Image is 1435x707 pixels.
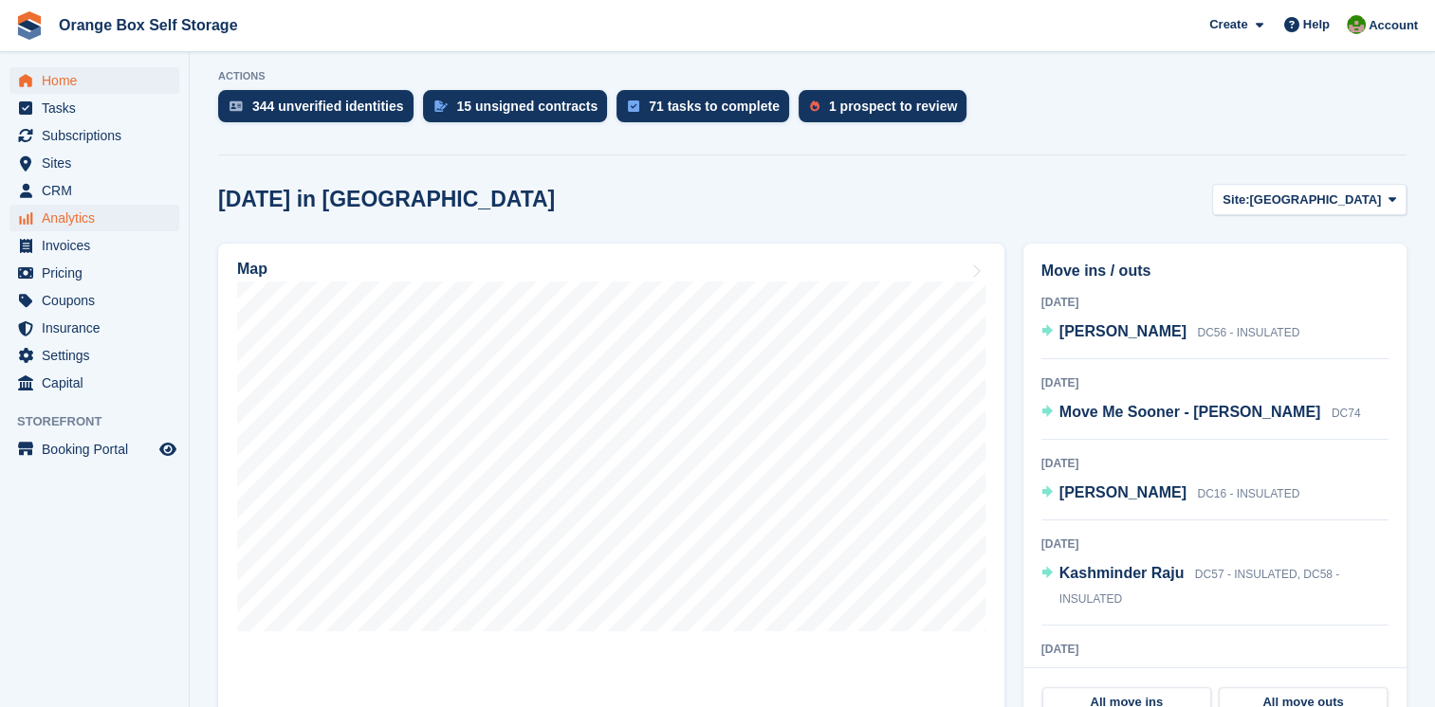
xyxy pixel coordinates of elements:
[9,122,179,149] a: menu
[42,342,156,369] span: Settings
[42,370,156,396] span: Capital
[1197,326,1299,339] span: DC56 - INSULATED
[42,122,156,149] span: Subscriptions
[17,412,189,431] span: Storefront
[628,100,639,112] img: task-75834270c22a3079a89374b754ae025e5fb1db73e45f91037f5363f120a921f8.svg
[1059,323,1187,339] span: [PERSON_NAME]
[1369,16,1418,35] span: Account
[9,67,179,94] a: menu
[1347,15,1366,34] img: Eric Smith
[1223,190,1249,209] span: Site:
[42,150,156,176] span: Sites
[1303,15,1330,34] span: Help
[42,436,156,462] span: Booking Portal
[230,100,243,112] img: verify_identity-adf6edd0f0f0b5bbfe63781bf79b02c33cf7c696d77639b501bdc392416b5a36.svg
[1041,294,1389,311] div: [DATE]
[1212,184,1407,215] button: Site: [GEOGRAPHIC_DATA]
[9,287,179,314] a: menu
[42,232,156,259] span: Invoices
[1041,641,1389,658] div: [DATE]
[42,287,156,314] span: Coupons
[42,315,156,341] span: Insurance
[9,370,179,396] a: menu
[9,315,179,341] a: menu
[829,99,957,114] div: 1 prospect to review
[9,177,179,204] a: menu
[1332,407,1361,420] span: DC74
[218,187,555,212] h2: [DATE] in [GEOGRAPHIC_DATA]
[51,9,246,41] a: Orange Box Self Storage
[9,150,179,176] a: menu
[9,95,179,121] a: menu
[9,436,179,462] a: menu
[9,342,179,369] a: menu
[42,260,156,286] span: Pricing
[1041,374,1389,391] div: [DATE]
[9,205,179,231] a: menu
[42,177,156,204] span: CRM
[1041,260,1389,282] h2: Move ins / outs
[1059,568,1340,606] span: DC57 - INSULATED, DC58 - INSULATED
[156,438,179,461] a: Preview store
[1209,15,1247,34] span: Create
[434,100,448,112] img: contract_signature_icon-13c848040528278c33f63329250d36e43548de30e8caae1d1a13099fd9432cc5.svg
[457,99,598,114] div: 15 unsigned contracts
[810,100,819,112] img: prospect-51fa495bee0391a8d652442698ab0144808aea92771e9ea1ae160a38d050c398.svg
[42,95,156,121] span: Tasks
[1059,565,1185,581] span: Kashminder Raju
[616,90,799,132] a: 71 tasks to complete
[218,70,1407,82] p: ACTIONS
[1041,455,1389,472] div: [DATE]
[42,67,156,94] span: Home
[9,232,179,259] a: menu
[252,99,404,114] div: 344 unverified identities
[1041,562,1389,611] a: Kashminder Raju DC57 - INSULATED, DC58 - INSULATED
[1059,404,1321,420] span: Move Me Sooner - [PERSON_NAME]
[237,261,267,278] h2: Map
[799,90,976,132] a: 1 prospect to review
[1249,190,1381,209] span: [GEOGRAPHIC_DATA]
[1197,487,1299,500] span: DC16 - INSULATED
[1059,484,1187,500] span: [PERSON_NAME]
[423,90,617,132] a: 15 unsigned contracts
[1041,320,1300,345] a: [PERSON_NAME] DC56 - INSULATED
[1041,481,1300,506] a: [PERSON_NAME] DC16 - INSULATED
[218,90,423,132] a: 344 unverified identities
[42,205,156,231] span: Analytics
[9,260,179,286] a: menu
[15,11,44,40] img: stora-icon-8386f47178a22dfd0bd8f6a31ec36ba5ce8667c1dd55bd0f319d3a0aa187defe.svg
[649,99,780,114] div: 71 tasks to complete
[1041,535,1389,553] div: [DATE]
[1041,401,1361,426] a: Move Me Sooner - [PERSON_NAME] DC74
